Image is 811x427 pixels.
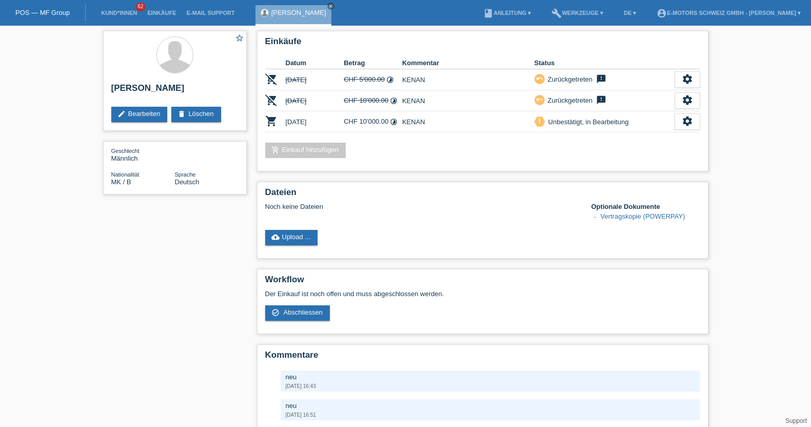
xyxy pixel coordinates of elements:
i: Fixe Raten (24 Raten) [386,76,394,84]
a: Einkäufe [142,10,181,16]
i: undo [536,75,543,82]
div: neu [286,373,695,381]
td: KENAN [402,111,535,132]
span: Nationalität [111,171,140,178]
a: Vertragskopie (POWERPAY) [601,212,685,220]
i: edit [117,110,126,118]
a: check_circle_outline Abschliessen [265,305,330,321]
div: Unbestätigt, in Bearbeitung [545,117,629,127]
a: star_border [235,33,244,44]
a: DE ▾ [619,10,641,16]
a: bookAnleitung ▾ [478,10,536,16]
th: Betrag [344,57,402,69]
div: Noch keine Dateien [265,203,579,210]
span: Sprache [175,171,196,178]
i: priority_high [536,118,543,125]
h2: [PERSON_NAME] [111,83,239,99]
i: settings [682,73,693,85]
h2: Einkäufe [265,36,700,52]
div: Männlich [111,147,175,162]
span: 62 [136,3,145,11]
i: POSP00028364 [265,115,278,127]
i: POSP00028362 [265,73,278,85]
td: KENAN [402,69,535,90]
div: neu [286,402,695,410]
a: POS — MF Group [15,9,70,16]
th: Kommentar [402,57,535,69]
td: CHF 10'000.00 [344,111,402,132]
span: Deutsch [175,178,200,186]
i: settings [682,115,693,127]
a: deleteLöschen [171,107,221,122]
i: undo [536,96,543,103]
a: add_shopping_cartEinkauf hinzufügen [265,143,346,158]
i: star_border [235,33,244,43]
i: delete [177,110,186,118]
td: KENAN [402,90,535,111]
a: [PERSON_NAME] [271,9,326,16]
i: feedback [595,74,607,84]
td: [DATE] [286,90,344,111]
a: E-Mail Support [182,10,240,16]
div: Zurückgetreten [545,95,592,106]
a: close [327,3,334,10]
i: check_circle_outline [271,308,280,317]
i: Fixe Raten (48 Raten) [390,118,398,126]
span: Mazedonien / B / 20.03.1999 [111,178,131,186]
th: Status [535,57,675,69]
h4: Optionale Dokumente [591,203,700,210]
a: Support [785,417,807,424]
a: account_circleE-Motors Schweiz GmbH - [PERSON_NAME] ▾ [651,10,806,16]
h2: Workflow [265,275,700,290]
i: close [328,4,333,9]
th: Datum [286,57,344,69]
p: Der Einkauf ist noch offen und muss abgeschlossen werden. [265,290,700,298]
a: cloud_uploadUpload ... [265,230,318,245]
i: Fixe Raten (24 Raten) [390,97,398,105]
a: Kund*innen [96,10,142,16]
i: add_shopping_cart [271,146,280,154]
i: cloud_upload [271,233,280,241]
i: book [483,8,493,18]
i: build [551,8,562,18]
div: [DATE] 16:51 [286,412,695,418]
td: [DATE] [286,69,344,90]
td: [DATE] [286,111,344,132]
a: editBearbeiten [111,107,168,122]
h2: Dateien [265,187,700,203]
div: [DATE] 16:43 [286,383,695,389]
td: CHF 5'000.00 [344,69,402,90]
a: buildWerkzeuge ▾ [546,10,608,16]
span: Geschlecht [111,148,140,154]
h2: Kommentare [265,350,700,365]
i: POSP00028363 [265,94,278,106]
div: Zurückgetreten [545,74,592,85]
i: settings [682,94,693,106]
span: Abschliessen [283,308,323,316]
i: feedback [595,95,607,105]
i: account_circle [657,8,667,18]
td: CHF 10'000.00 [344,90,402,111]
